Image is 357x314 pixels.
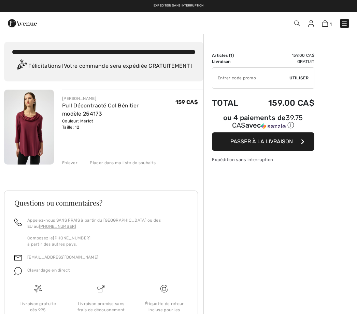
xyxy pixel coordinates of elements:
[294,21,300,26] img: Recherche
[62,160,77,166] div: Enlever
[8,16,37,30] img: 1ère Avenue
[232,114,303,129] span: 39.75 CA$
[8,19,37,26] a: 1ère Avenue
[175,99,198,105] span: 159 CA$
[308,20,314,27] img: Mes infos
[322,20,328,27] img: Panier d'achat
[84,160,156,166] div: Placer dans ma liste de souhaits
[27,255,98,260] a: [EMAIL_ADDRESS][DOMAIN_NAME]
[39,224,76,229] a: [PHONE_NUMBER]
[34,285,42,292] img: Livraison gratuite dès 99$
[212,58,249,65] td: Livraison
[230,53,232,58] span: 1
[12,301,64,313] div: Livraison gratuite dès 99$
[4,90,54,165] img: Pull Décontracté Col Bénitier modèle 254173
[212,52,249,58] td: Articles ( )
[27,235,188,247] p: Composez le à partir des autres pays.
[230,138,293,145] span: Passer à la livraison
[14,267,22,275] img: chat
[212,115,314,130] div: ou 4 paiements de avec
[330,22,332,27] span: 1
[212,132,314,151] button: Passer à la livraison
[322,19,332,27] a: 1
[27,217,188,230] p: Appelez-nous SANS FRAIS à partir du [GEOGRAPHIC_DATA] ou des EU au
[289,75,309,81] span: Utiliser
[249,91,314,115] td: 159.00 CA$
[160,285,168,292] img: Livraison gratuite dès 99$
[62,102,139,117] a: Pull Décontracté Col Bénitier modèle 254173
[14,199,188,206] h3: Questions ou commentaires?
[261,123,286,129] img: Sezzle
[53,236,90,240] a: [PHONE_NUMBER]
[27,268,70,273] span: Clavardage en direct
[62,95,175,102] div: [PERSON_NAME]
[14,219,22,226] img: call
[212,156,314,163] div: Expédition sans interruption
[14,254,22,262] img: email
[12,60,195,73] div: Félicitations ! Votre commande sera expédiée GRATUITEMENT !
[341,20,348,27] img: Menu
[62,118,175,130] div: Couleur: Merlot Taille: 12
[97,285,105,292] img: Livraison promise sans frais de dédouanement surprise&nbsp;!
[249,58,314,65] td: Gratuit
[212,91,249,115] td: Total
[212,68,289,88] input: Code promo
[212,115,314,132] div: ou 4 paiements de39.75 CA$avecSezzle Cliquez pour en savoir plus sur Sezzle
[249,52,314,58] td: 159.00 CA$
[15,60,28,73] img: Congratulation2.svg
